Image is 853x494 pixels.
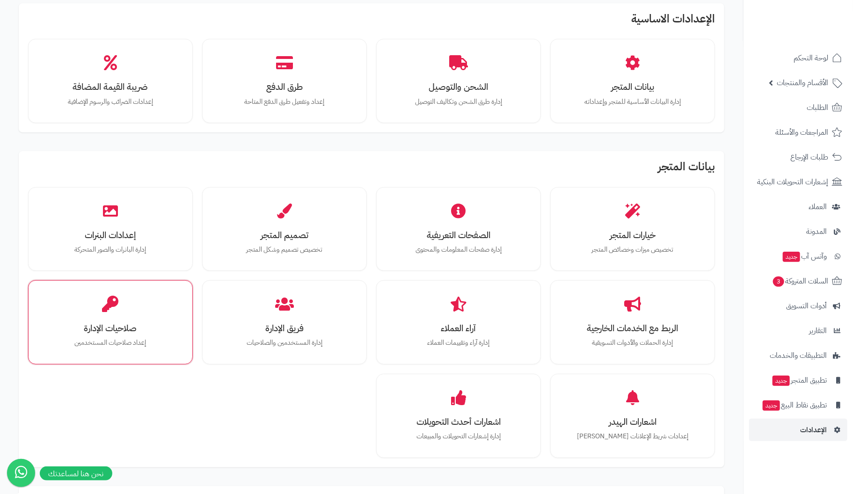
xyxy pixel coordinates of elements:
[28,13,715,29] h2: الإعدادات الاساسية
[393,431,525,442] p: إدارة إشعارات التحويلات والمبيعات
[393,245,525,255] p: إدارة صفحات المعلومات والمحتوى
[749,96,847,119] a: الطلبات
[809,200,827,213] span: العملاء
[383,46,534,116] a: الشحن والتوصيلإدارة طرق الشحن وتكاليف التوصيل
[800,423,827,436] span: الإعدادات
[749,419,847,441] a: الإعدادات
[219,338,350,348] p: إدارة المستخدمين والصلاحيات
[557,46,708,116] a: بيانات المتجرإدارة البيانات الأساسية للمتجر وإعداداته
[44,338,176,348] p: إعداد صلاحيات المستخدمين
[28,160,715,177] h2: بيانات المتجر
[219,97,350,107] p: إعداد وتفعيل طرق الدفع المتاحة
[219,245,350,255] p: تخصيص تصميم وشكل المتجر
[209,287,360,357] a: فريق الإدارةإدارة المستخدمين والصلاحيات
[383,287,534,357] a: آراء العملاءإدارة آراء وتقييمات العملاء
[809,324,827,337] span: التقارير
[567,431,699,442] p: إعدادات شريط الإعلانات [PERSON_NAME]
[790,151,828,164] span: طلبات الإرجاع
[393,417,525,427] h3: اشعارات أحدث التحويلات
[219,230,350,240] h3: تصميم المتجر
[219,323,350,333] h3: فريق الإدارة
[44,230,176,240] h3: إعدادات البنرات
[567,245,699,255] p: تخصيص ميزات وخصائص المتجر
[219,82,350,92] h3: طرق الدفع
[557,287,708,357] a: الربط مع الخدمات الخارجيةإدارة الحملات والأدوات التسويقية
[773,376,790,386] span: جديد
[393,323,525,333] h3: آراء العملاء
[567,338,699,348] p: إدارة الحملات والأدوات التسويقية
[567,82,699,92] h3: بيانات المتجر
[393,230,525,240] h3: الصفحات التعريفية
[35,287,186,357] a: صلاحيات الإدارةإعداد صلاحيات المستخدمين
[557,194,708,264] a: خيارات المتجرتخصيص ميزات وخصائص المتجر
[749,146,847,168] a: طلبات الإرجاع
[567,417,699,427] h3: اشعارات الهيدر
[749,245,847,268] a: وآتس آبجديد
[773,276,784,287] span: 3
[567,230,699,240] h3: خيارات المتجر
[567,323,699,333] h3: الربط مع الخدمات الخارجية
[775,126,828,139] span: المراجعات والأسئلة
[782,250,827,263] span: وآتس آب
[749,344,847,367] a: التطبيقات والخدمات
[749,320,847,342] a: التقارير
[806,225,827,238] span: المدونة
[393,82,525,92] h3: الشحن والتوصيل
[757,175,828,189] span: إشعارات التحويلات البنكية
[749,121,847,144] a: المراجعات والأسئلة
[794,51,828,65] span: لوحة التحكم
[393,97,525,107] p: إدارة طرق الشحن وتكاليف التوصيل
[44,323,176,333] h3: صلاحيات الإدارة
[749,220,847,243] a: المدونة
[772,374,827,387] span: تطبيق المتجر
[749,171,847,193] a: إشعارات التحويلات البنكية
[807,101,828,114] span: الطلبات
[786,299,827,312] span: أدوات التسويق
[770,349,827,362] span: التطبيقات والخدمات
[763,400,780,411] span: جديد
[209,46,360,116] a: طرق الدفعإعداد وتفعيل طرق الدفع المتاحة
[557,381,708,451] a: اشعارات الهيدرإعدادات شريط الإعلانات [PERSON_NAME]
[35,194,186,264] a: إعدادات البنراتإدارة البانرات والصور المتحركة
[749,394,847,416] a: تطبيق نقاط البيعجديد
[44,245,176,255] p: إدارة البانرات والصور المتحركة
[44,97,176,107] p: إعدادات الضرائب والرسوم الإضافية
[749,270,847,292] a: السلات المتروكة3
[44,82,176,92] h3: ضريبة القيمة المضافة
[777,76,828,89] span: الأقسام والمنتجات
[762,399,827,412] span: تطبيق نقاط البيع
[749,295,847,317] a: أدوات التسويق
[772,275,828,288] span: السلات المتروكة
[749,47,847,69] a: لوحة التحكم
[383,381,534,451] a: اشعارات أحدث التحويلاتإدارة إشعارات التحويلات والمبيعات
[749,369,847,392] a: تطبيق المتجرجديد
[783,252,800,262] span: جديد
[35,46,186,116] a: ضريبة القيمة المضافةإعدادات الضرائب والرسوم الإضافية
[209,194,360,264] a: تصميم المتجرتخصيص تصميم وشكل المتجر
[749,196,847,218] a: العملاء
[393,338,525,348] p: إدارة آراء وتقييمات العملاء
[383,194,534,264] a: الصفحات التعريفيةإدارة صفحات المعلومات والمحتوى
[567,97,699,107] p: إدارة البيانات الأساسية للمتجر وإعداداته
